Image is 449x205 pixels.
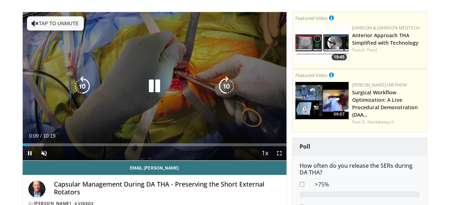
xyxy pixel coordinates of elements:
a: A. Patel [362,47,377,53]
a: Surgical Workflow Optimization: A Live Procedural Demonstration (DAA… [352,89,418,118]
a: [PERSON_NAME]+Nephew [352,82,407,88]
a: Email [PERSON_NAME] [23,161,286,175]
button: Fullscreen [272,146,286,160]
span: 19:45 [332,54,347,60]
img: bcfc90b5-8c69-4b20-afee-af4c0acaf118.150x105_q85_crop-smart_upscale.jpg [295,82,349,119]
small: Featured Video [295,72,328,78]
div: Feat. [352,119,424,125]
strong: Poll [300,143,310,150]
h6: How often do you release the SERs during DA THA? [300,162,420,176]
dd: >75% [310,180,425,189]
h4: Capsular Management During DA THA - Preserving the Short External Rotators [54,181,281,196]
a: 19:45 [295,25,349,62]
span: / [40,133,42,139]
video-js: Video Player [23,12,286,161]
div: Feat. [352,47,424,53]
span: 10:19 [43,133,55,139]
button: Pause [23,146,37,160]
a: 09:07 [295,82,349,119]
a: G. Haidukewych [362,119,394,125]
a: Johnson & Johnson MedTech [352,25,420,31]
a: Anterior Approach THA Simplified with Technology [352,32,419,46]
button: Unmute [37,146,51,160]
button: Tap to unmute [27,16,84,31]
div: Progress Bar [23,143,286,146]
span: 0:09 [29,133,39,139]
img: Avatar [28,181,45,198]
img: 06bb1c17-1231-4454-8f12-6191b0b3b81a.150x105_q85_crop-smart_upscale.jpg [295,25,349,62]
span: 09:07 [332,111,347,117]
button: Playback Rate [258,146,272,160]
small: Featured Video [295,15,328,21]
